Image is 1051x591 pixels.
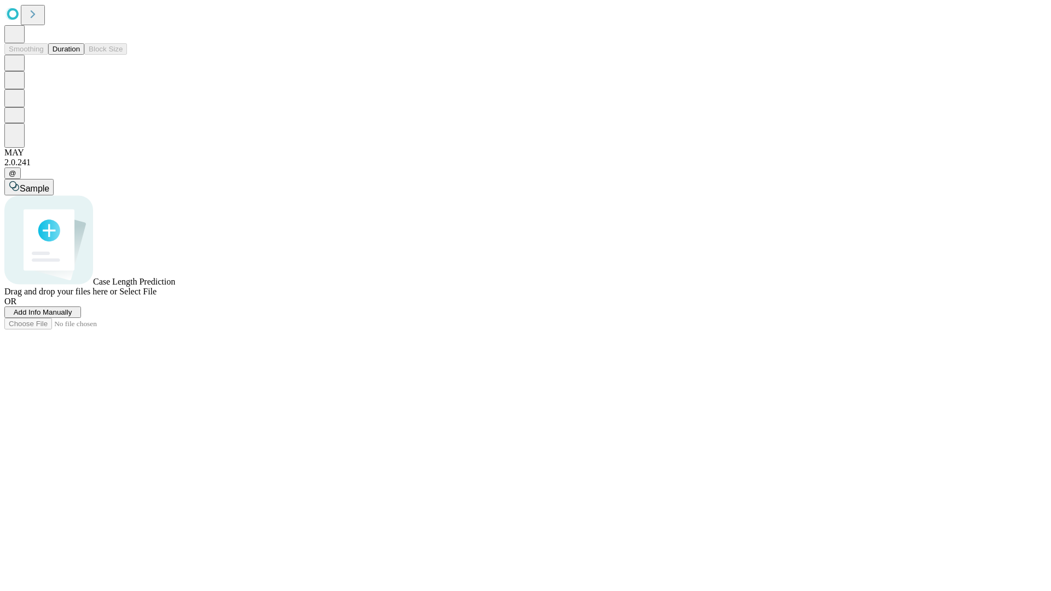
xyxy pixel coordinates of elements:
[119,287,157,296] span: Select File
[14,308,72,316] span: Add Info Manually
[4,287,117,296] span: Drag and drop your files here or
[4,306,81,318] button: Add Info Manually
[4,148,1047,158] div: MAY
[93,277,175,286] span: Case Length Prediction
[9,169,16,177] span: @
[4,179,54,195] button: Sample
[84,43,127,55] button: Block Size
[4,167,21,179] button: @
[48,43,84,55] button: Duration
[20,184,49,193] span: Sample
[4,297,16,306] span: OR
[4,43,48,55] button: Smoothing
[4,158,1047,167] div: 2.0.241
